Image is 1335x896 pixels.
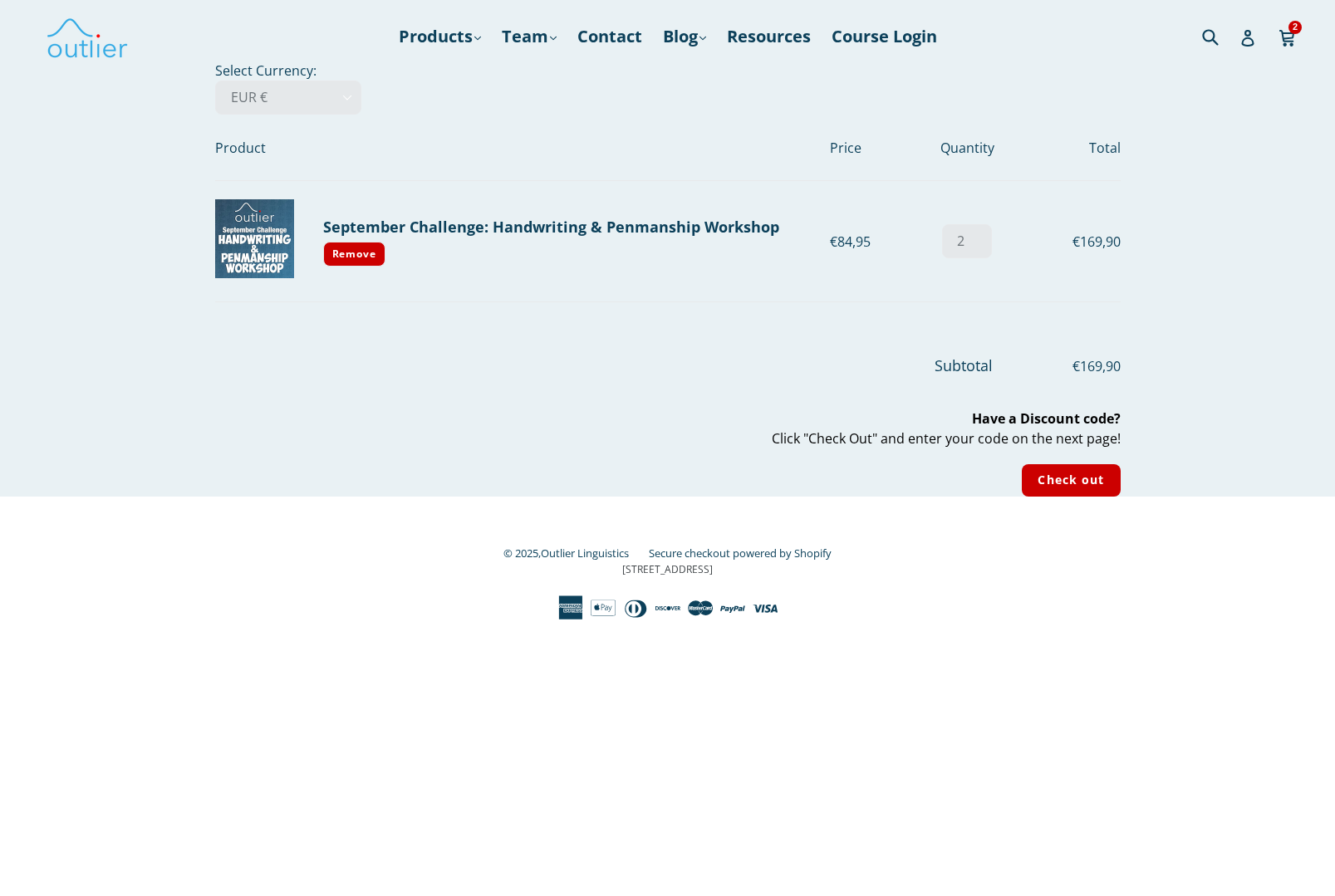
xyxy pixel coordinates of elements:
b: Have a Discount code? [972,409,1121,428]
th: Quantity [912,115,1022,181]
a: Remove [323,242,386,267]
img: Outlier Linguistics [46,12,129,61]
a: Blog [655,22,714,51]
p: Click "Check Out" and enter your code on the next page! [215,409,1121,448]
a: 2 [1279,17,1298,56]
div: Select Currency: [169,61,1166,497]
a: Course Login [823,22,945,51]
input: Check out [1022,464,1120,497]
input: Search [1198,19,1244,53]
th: Price [830,115,913,181]
div: €84,95 [830,232,913,252]
span: Subtotal [935,355,993,375]
a: Contact [569,22,650,51]
span: €169,90 [996,356,1121,376]
small: © 2025, [503,546,645,561]
a: Resources [719,22,819,51]
img: September Challenge: Handwriting & Penmanship Workshop [215,199,294,278]
th: Total [1023,115,1121,181]
a: Outlier Linguistics [541,546,629,561]
a: Secure checkout powered by Shopify [649,546,832,561]
span: 2 [1288,21,1302,33]
div: €169,90 [1023,232,1121,252]
a: Team [493,22,565,51]
a: Products [390,22,489,51]
p: [STREET_ADDRESS] [215,562,1121,577]
th: Product [215,115,830,181]
a: September Challenge: Handwriting & Penmanship Workshop [323,217,779,237]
